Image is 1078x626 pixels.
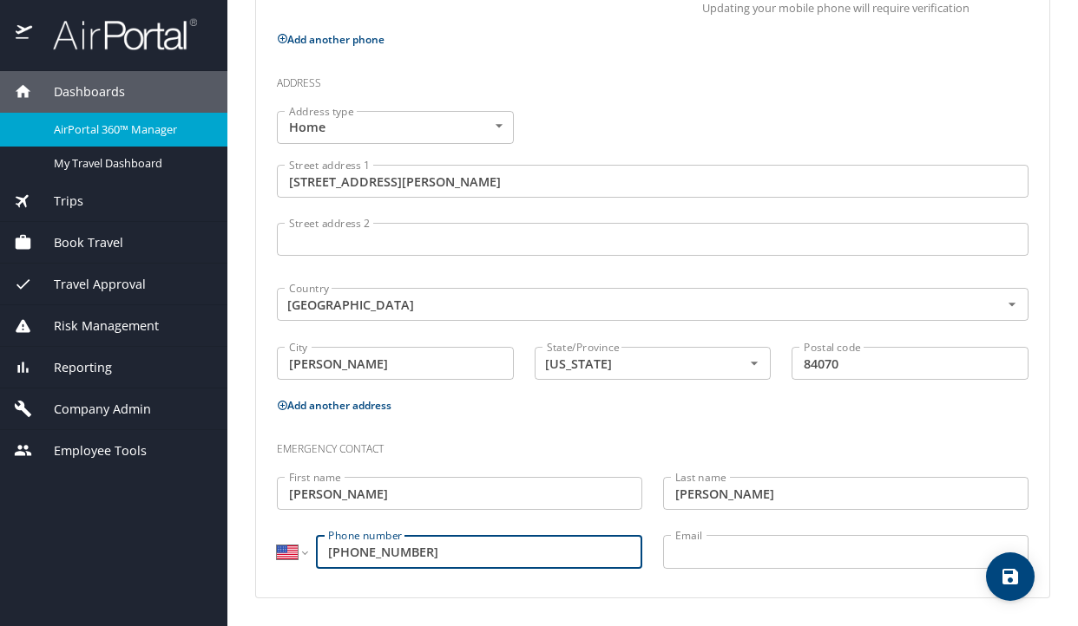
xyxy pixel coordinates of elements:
[744,353,765,374] button: Open
[32,316,159,336] span: Risk Management
[32,400,151,419] span: Company Admin
[54,155,207,172] span: My Travel Dashboard
[32,192,83,211] span: Trips
[1002,294,1022,315] button: Open
[277,111,514,144] div: Home
[277,32,385,47] button: Add another phone
[54,121,207,138] span: AirPortal 360™ Manager
[16,17,34,51] img: icon-airportal.png
[32,275,146,294] span: Travel Approval
[32,233,123,252] span: Book Travel
[986,552,1035,601] button: save
[32,82,125,101] span: Dashboards
[702,3,1029,14] p: Updating your mobile phone will require verification
[32,441,147,460] span: Employee Tools
[277,398,391,413] button: Add another address
[277,64,1029,94] h3: Address
[277,430,1029,460] h3: Emergency contact
[32,358,112,377] span: Reporting
[34,17,197,51] img: airportal-logo.png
